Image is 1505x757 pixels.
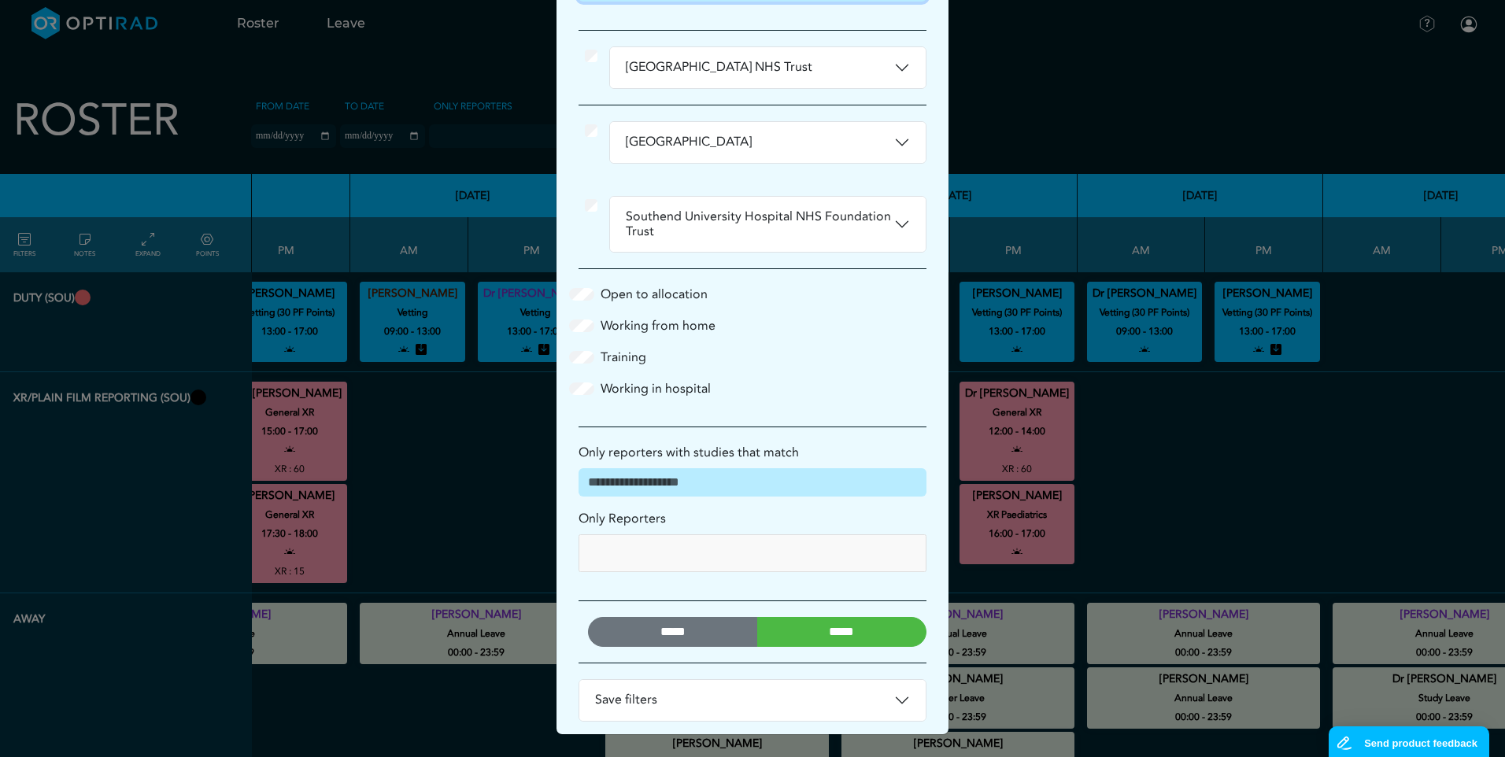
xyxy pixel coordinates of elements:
label: Working in hospital [601,379,711,398]
button: [GEOGRAPHIC_DATA] NHS Trust [610,47,926,88]
label: Training [601,348,646,367]
label: Only reporters with studies that match [579,443,799,462]
button: Save filters [579,680,926,721]
input: null [586,541,697,564]
label: Working from home [601,316,716,335]
label: Open to allocation [601,285,708,304]
button: [GEOGRAPHIC_DATA] [610,122,926,163]
button: Southend University Hospital NHS Foundation Trust [610,197,926,252]
label: Only Reporters [579,509,666,528]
